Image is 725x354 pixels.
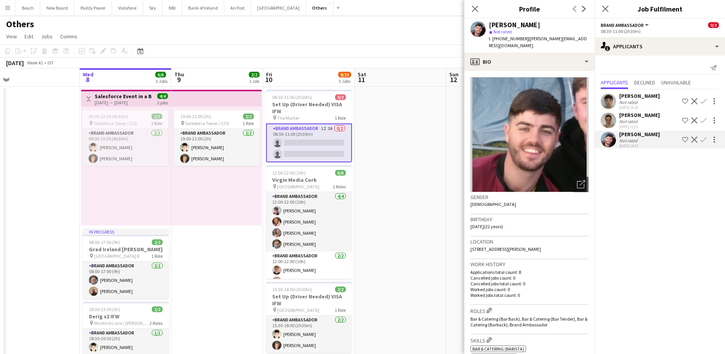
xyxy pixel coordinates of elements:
h3: Roles [470,306,589,314]
span: 6/6 [155,72,166,77]
app-card-role: Brand Ambassador2/209:00-13:30 (4h30m)[PERSON_NAME][PERSON_NAME] [82,129,168,166]
span: 2/2 [335,286,346,292]
span: 0/2 [335,94,346,100]
span: [GEOGRAPHIC_DATA] [277,307,319,313]
span: 2 Roles [150,320,163,326]
span: Windmill Lane / [PERSON_NAME] [94,320,150,326]
h3: Grad Ireland [PERSON_NAME] [83,246,169,253]
span: 0/2 [708,22,719,28]
div: IST [48,60,54,66]
div: Not rated [619,119,639,124]
div: 08:30-11:00 (2h30m) [601,28,719,34]
h1: Others [6,18,34,30]
div: [PERSON_NAME] [489,21,540,28]
button: [GEOGRAPHIC_DATA] [251,0,306,15]
h3: Profile [464,4,595,14]
span: 2/2 [243,114,254,119]
div: 3 Jobs [339,78,351,84]
span: 2/2 [151,114,162,119]
span: 8/10 [338,72,351,77]
button: Bank of Ireland [182,0,224,15]
span: 08:00-17:00 (9h) [89,239,120,245]
span: Sat [358,71,366,78]
p: Cancelled jobs total count: 0 [470,281,589,286]
span: 15:30-18:00 (2h30m) [272,286,312,292]
div: [PERSON_NAME] [619,92,660,99]
span: Not rated [493,29,512,35]
span: [GEOGRAPHIC_DATA] [277,184,319,189]
button: New Board [40,0,74,15]
span: 2/2 [152,306,163,312]
span: t. [PHONE_NUMBER] [489,36,529,41]
span: Declined [634,80,655,85]
span: Wed [83,71,94,78]
span: 1 Role [151,253,163,259]
span: 1 Role [335,307,346,313]
h3: Location [470,238,589,245]
span: Applicants [601,80,628,85]
span: Fri [266,71,272,78]
div: 08:30-11:00 (2h30m)0/2Set Up (Driver Needed) VISA IFW The Marker1 RoleBrand Ambassador1I3A0/208:3... [266,90,352,162]
span: Edit [25,33,33,40]
div: Applicants [595,37,725,56]
app-card-role: Brand Ambassador2/208:00-17:00 (9h)[PERSON_NAME][PERSON_NAME] [83,262,169,299]
app-job-card: 15:30-18:00 (2h30m)2/2Set Up (Driver Needed) VISA IFW [GEOGRAPHIC_DATA]1 RoleBrand Ambassador2/21... [266,282,352,353]
div: Open photos pop-in [573,177,589,192]
div: [DATE] 19:28 [619,105,660,110]
h3: Set Up (Driver Needed) VISA IFW [266,101,352,115]
img: Crew avatar or photo [470,77,589,192]
app-card-role: Brand Ambassador1I3A0/208:30-11:00 (2h30m) [266,123,352,162]
app-card-role: Brand Ambassador4/412:00-22:00 (10h)[PERSON_NAME][PERSON_NAME][PERSON_NAME][PERSON_NAME] [266,192,352,252]
span: 6/6 [335,170,346,176]
span: Brand Ambassador [601,22,644,28]
h3: Virgin Media Cork [266,176,352,183]
div: 19:00-21:00 (2h)2/2 Salesforce Tower / CCD1 RoleBrand Ambassador2/219:00-21:00 (2h)[PERSON_NAME][... [174,110,260,166]
span: [DEMOGRAPHIC_DATA] [470,201,516,207]
div: [DATE] → [DATE] [95,100,152,105]
span: 2/2 [249,72,260,77]
span: 08:30-11:00 (2h30m) [272,94,312,100]
span: 11 [357,75,366,84]
span: 12:00-22:00 (10h) [272,170,306,176]
div: 1 Job [249,78,259,84]
div: 3 Jobs [156,78,168,84]
div: [DATE] [6,59,24,67]
app-card-role: Brand Ambassador2/212:00-22:00 (10h)[PERSON_NAME][PERSON_NAME] [266,252,352,289]
div: In progress08:00-17:00 (9h)2/2Grad Ireland [PERSON_NAME] [GEOGRAPHIC_DATA] 81 RoleBrand Ambassado... [83,229,169,299]
app-job-card: 12:00-22:00 (10h)6/6Virgin Media Cork [GEOGRAPHIC_DATA]2 RolesBrand Ambassador4/412:00-22:00 (10h... [266,165,352,279]
span: 10 [265,75,272,84]
span: Week 41 [25,60,44,66]
app-job-card: 09:00-13:30 (4h30m)2/2 Salesforce Tower / CCD1 RoleBrand Ambassador2/209:00-13:30 (4h30m)[PERSON_... [82,110,168,166]
span: 1 Role [243,120,254,126]
app-card-role: Brand Ambassador2/215:30-18:00 (2h30m)[PERSON_NAME][PERSON_NAME] [266,316,352,353]
span: Bar & Catering (Bar Back), Bar & Catering (Bar Tender), Bar & Catering (Barback), Brand Ambassador [470,316,587,328]
span: 1 Role [335,115,346,121]
span: Thu [174,71,184,78]
button: Paddy Power [74,0,112,15]
button: NBI [163,0,182,15]
p: Worked jobs total count: 0 [470,292,589,298]
span: [STREET_ADDRESS][PERSON_NAME] [470,246,541,252]
span: 09:00-13:30 (4h30m) [89,114,128,119]
h3: Set Up (Driver Needed) VISA IFW [266,293,352,307]
span: Comms [60,33,77,40]
span: 2/2 [152,239,163,245]
div: [DATE] 11:31 [619,124,660,129]
button: An Post [224,0,251,15]
span: Unavailable [661,80,691,85]
p: Applications total count: 8 [470,269,589,275]
div: [PERSON_NAME] [619,112,660,119]
span: The Marker [277,115,299,121]
button: Sky [143,0,163,15]
h3: Salesforce Event in a Box [95,93,152,100]
span: Sun [449,71,459,78]
div: Bio [464,53,595,71]
button: Bosch [16,0,40,15]
span: Bar & Catering (Barista) [472,346,524,352]
div: Not rated [619,138,639,143]
div: Not rated [619,99,639,105]
h3: Birthday [470,216,589,223]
